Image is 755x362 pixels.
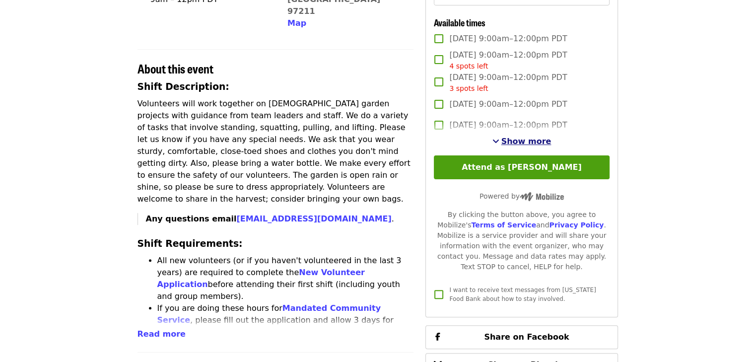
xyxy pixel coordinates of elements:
button: Map [287,17,306,29]
span: Map [287,18,306,28]
a: New Volunteer Application [157,268,365,289]
strong: Shift Description: [137,81,229,92]
p: . [146,213,414,225]
span: [DATE] 9:00am–12:00pm PDT [449,98,567,110]
span: About this event [137,60,213,77]
span: [DATE] 9:00am–12:00pm PDT [449,33,567,45]
li: All new volunteers (or if you haven't volunteered in the last 3 years) are required to complete t... [157,255,414,302]
span: Available times [434,16,485,29]
a: Privacy Policy [549,221,604,229]
span: Share on Facebook [484,332,569,342]
span: 3 spots left [449,84,488,92]
strong: Any questions email [146,214,392,223]
span: Show more [501,137,551,146]
span: Read more [137,329,186,339]
button: Read more [137,328,186,340]
span: [DATE] 9:00am–12:00pm PDT [449,49,567,72]
li: If you are doing these hours for , please fill out the application and allow 3 days for approval.... [157,302,414,350]
span: I want to receive text messages from [US_STATE] Food Bank about how to stay involved. [449,287,596,302]
span: Powered by [480,192,564,200]
button: See more timeslots [492,136,551,147]
div: By clicking the button above, you agree to Mobilize's and . Mobilize is a service provider and wi... [434,210,609,272]
p: Volunteers will work together on [DEMOGRAPHIC_DATA] garden projects with guidance from team leade... [137,98,414,205]
a: Terms of Service [471,221,536,229]
button: Share on Facebook [425,325,618,349]
a: [EMAIL_ADDRESS][DOMAIN_NAME] [236,214,391,223]
span: [DATE] 9:00am–12:00pm PDT [449,119,567,131]
button: Attend as [PERSON_NAME] [434,155,609,179]
strong: Shift Requirements: [137,238,243,249]
span: [DATE] 9:00am–12:00pm PDT [449,72,567,94]
span: 4 spots left [449,62,488,70]
img: Powered by Mobilize [520,192,564,201]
